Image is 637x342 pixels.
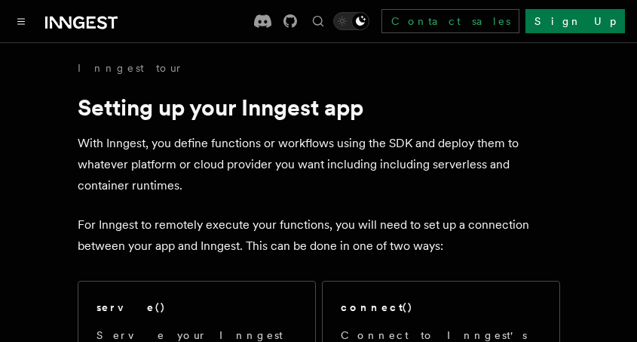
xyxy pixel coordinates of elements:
[96,300,166,315] h2: serve()
[12,12,30,30] button: Toggle navigation
[381,9,519,33] a: Contact sales
[78,133,560,196] p: With Inngest, you define functions or workflows using the SDK and deploy them to whatever platfor...
[309,12,327,30] button: Find something...
[333,12,369,30] button: Toggle dark mode
[78,214,560,257] p: For Inngest to remotely execute your functions, you will need to set up a connection between your...
[525,9,625,33] a: Sign Up
[78,94,560,121] h1: Setting up your Inngest app
[341,300,413,315] h2: connect()
[78,60,183,75] a: Inngest tour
